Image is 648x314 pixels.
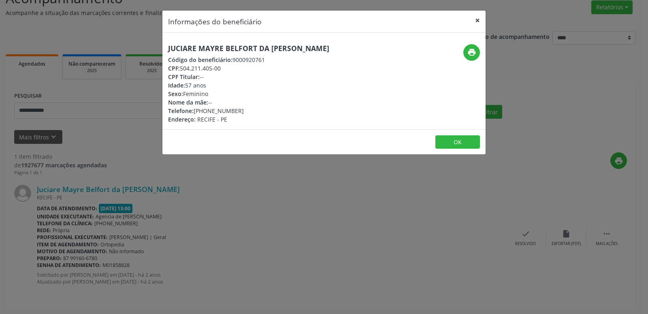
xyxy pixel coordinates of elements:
div: 504.211.405-00 [168,64,329,73]
span: Código do beneficiário: [168,56,232,64]
span: CPF: [168,64,180,72]
h5: Informações do beneficiário [168,16,262,27]
h5: Juciare Mayre Belfort da [PERSON_NAME] [168,44,329,53]
span: Telefone: [168,107,194,115]
button: print [463,44,480,61]
i: print [467,48,476,57]
div: 57 anos [168,81,329,90]
div: [PHONE_NUMBER] [168,107,329,115]
div: -- [168,73,329,81]
span: RECIFE - PE [197,115,227,123]
span: Idade: [168,81,185,89]
div: 9000920761 [168,56,329,64]
div: Feminino [168,90,329,98]
span: Nome da mãe: [168,98,208,106]
div: -- [168,98,329,107]
span: CPF Titular: [168,73,200,81]
span: Endereço: [168,115,196,123]
span: Sexo: [168,90,183,98]
button: OK [435,135,480,149]
button: Close [469,11,486,30]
